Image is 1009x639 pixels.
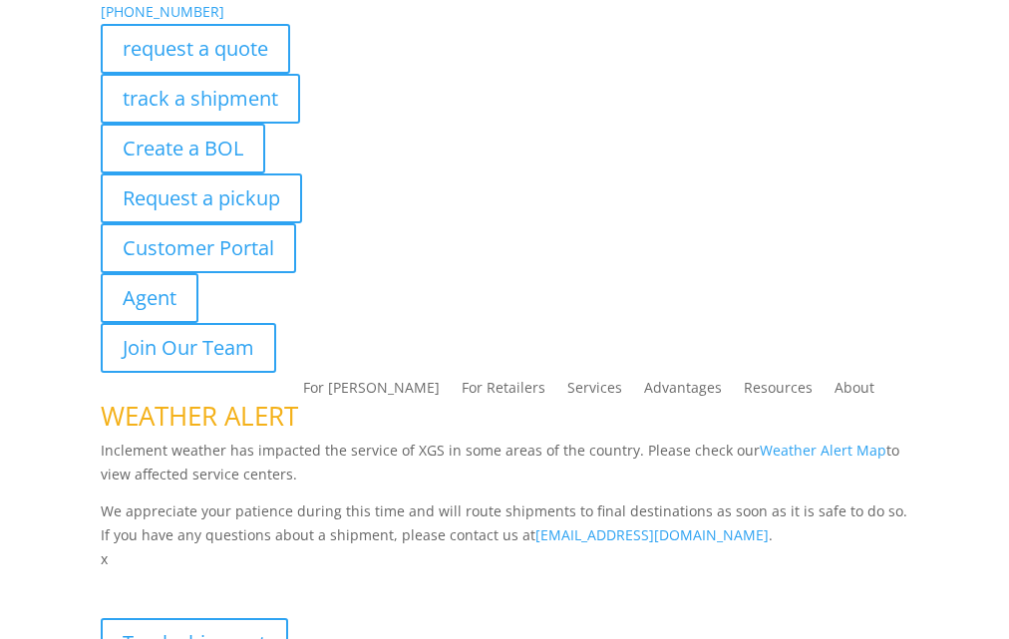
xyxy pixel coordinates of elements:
[101,24,290,74] a: request a quote
[101,74,300,124] a: track a shipment
[101,223,296,273] a: Customer Portal
[101,398,298,434] span: WEATHER ALERT
[101,173,302,223] a: Request a pickup
[101,439,908,500] p: Inclement weather has impacted the service of XGS in some areas of the country. Please check our ...
[535,525,769,544] a: [EMAIL_ADDRESS][DOMAIN_NAME]
[101,574,545,593] b: Visibility, transparency, and control for your entire supply chain.
[760,441,886,460] a: Weather Alert Map
[101,323,276,373] a: Join Our Team
[644,381,722,403] a: Advantages
[567,381,622,403] a: Services
[101,124,265,173] a: Create a BOL
[101,273,198,323] a: Agent
[101,499,908,547] p: We appreciate your patience during this time and will route shipments to final destinations as so...
[744,381,813,403] a: Resources
[303,381,440,403] a: For [PERSON_NAME]
[101,547,908,571] p: x
[835,381,874,403] a: About
[462,381,545,403] a: For Retailers
[101,2,224,21] a: [PHONE_NUMBER]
